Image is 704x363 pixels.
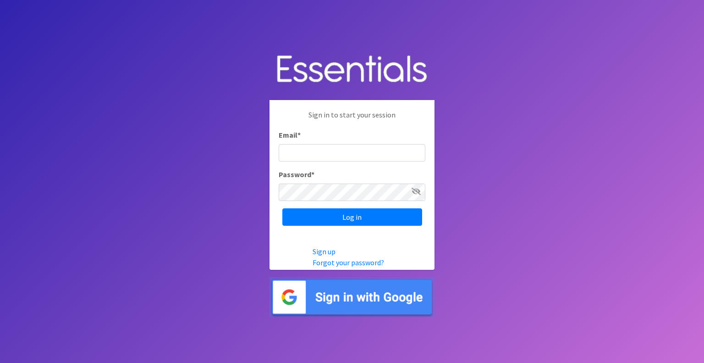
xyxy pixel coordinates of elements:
[282,208,422,226] input: Log in
[311,170,314,179] abbr: required
[297,130,301,140] abbr: required
[313,247,335,256] a: Sign up
[279,109,425,129] p: Sign in to start your session
[269,46,434,93] img: Human Essentials
[279,169,314,180] label: Password
[269,277,434,317] img: Sign in with Google
[313,258,384,267] a: Forgot your password?
[279,129,301,140] label: Email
